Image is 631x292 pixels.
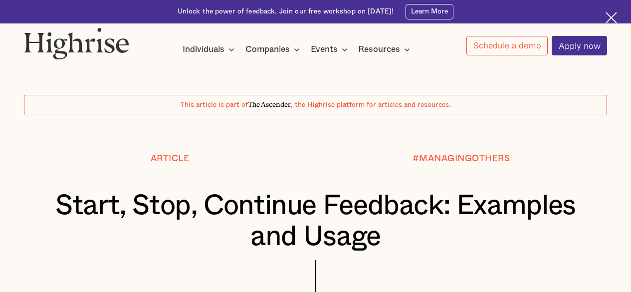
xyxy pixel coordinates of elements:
a: Learn More [406,4,454,19]
span: , the Highrise platform for articles and resources. [291,101,451,108]
div: Companies [245,43,303,55]
a: Apply now [552,36,607,55]
a: Schedule a demo [466,36,548,55]
h1: Start, Stop, Continue Feedback: Examples and Usage [48,191,583,253]
img: Cross icon [606,12,617,23]
div: Article [151,154,190,164]
div: Unlock the power of feedback. Join our free workshop on [DATE]! [178,7,394,16]
img: Highrise logo [24,27,129,59]
div: Resources [358,43,413,55]
span: The Ascender [248,99,291,107]
div: Events [311,43,338,55]
span: This article is part of [180,101,248,108]
div: Resources [358,43,400,55]
div: #MANAGINGOTHERS [413,154,510,164]
div: Individuals [183,43,224,55]
div: Individuals [183,43,237,55]
div: Companies [245,43,290,55]
div: Events [311,43,351,55]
